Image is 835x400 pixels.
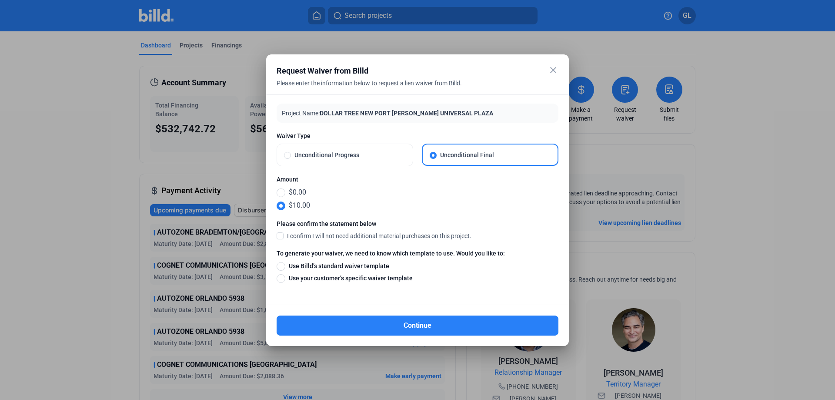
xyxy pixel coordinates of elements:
[282,110,320,117] span: Project Name:
[320,110,493,117] span: DOLLAR TREE NEW PORT [PERSON_NAME] UNIVERSAL PLAZA
[277,131,558,140] span: Waiver Type
[277,249,558,261] label: To generate your waiver, we need to know which template to use. Would you like to:
[285,274,413,282] span: Use your customer’s specific waiver template
[277,65,537,77] div: Request Waiver from Billd
[548,65,558,75] mat-icon: close
[285,200,310,211] span: $10.00
[287,232,471,240] span: I confirm I will not need additional material purchases on this project.
[285,262,389,270] span: Use Billd’s standard waiver template
[437,151,551,159] span: Unconditional Final
[277,79,537,98] div: Please enter the information below to request a lien waiver from Billd.
[277,316,558,336] button: Continue
[277,175,558,187] label: Amount
[285,187,306,198] span: $0.00
[291,151,406,159] span: Unconditional Progress
[277,219,471,228] mat-label: Please confirm the statement below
